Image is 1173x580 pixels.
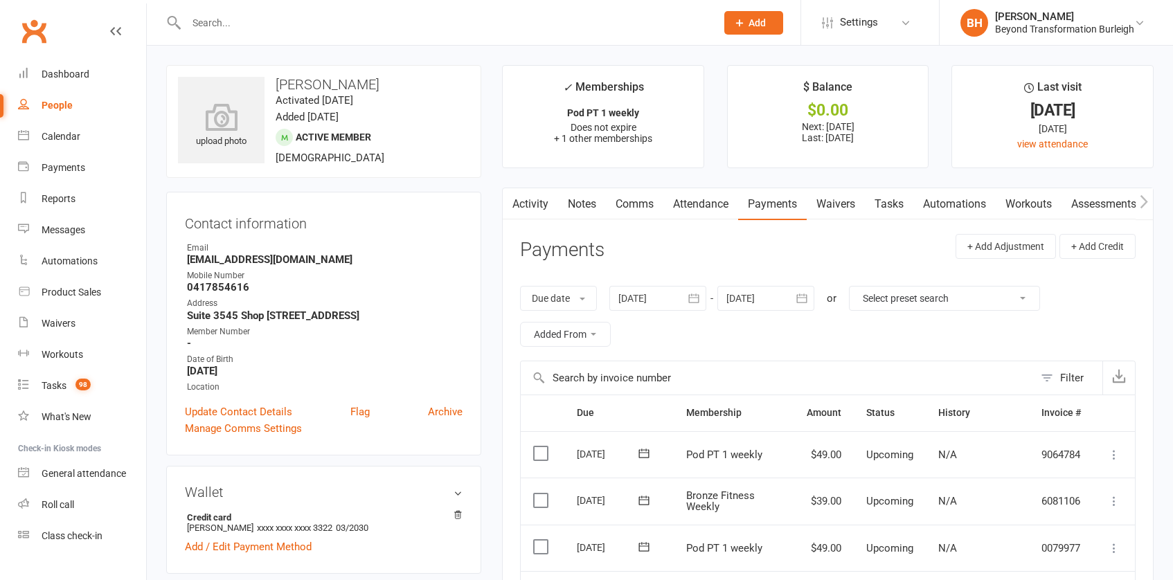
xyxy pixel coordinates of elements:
[18,152,146,183] a: Payments
[996,188,1062,220] a: Workouts
[686,542,762,554] span: Pod PT 1 weekly
[567,107,639,118] strong: Pod PT 1 weekly
[563,81,572,94] i: ✓
[740,103,916,118] div: $0.00
[1062,188,1146,220] a: Assessments
[749,17,766,28] span: Add
[350,404,370,420] a: Flag
[187,269,463,282] div: Mobile Number
[865,188,913,220] a: Tasks
[803,78,852,103] div: $ Balance
[187,242,463,255] div: Email
[521,361,1034,395] input: Search by invoice number
[995,10,1134,23] div: [PERSON_NAME]
[686,448,762,461] span: Pod PT 1 weekly
[1024,78,1082,103] div: Last visit
[187,337,463,350] strong: -
[276,111,339,123] time: Added [DATE]
[75,379,91,390] span: 98
[17,14,51,48] a: Clubworx
[913,188,996,220] a: Automations
[926,395,1029,431] th: History
[187,353,463,366] div: Date of Birth
[42,69,89,80] div: Dashboard
[965,103,1140,118] div: [DATE]
[840,7,878,38] span: Settings
[18,308,146,339] a: Waivers
[866,495,913,507] span: Upcoming
[185,510,463,535] li: [PERSON_NAME]
[42,468,126,479] div: General attendance
[42,380,66,391] div: Tasks
[1029,478,1093,525] td: 6081106
[1029,525,1093,572] td: 0079977
[577,443,641,464] div: [DATE]
[42,411,91,422] div: What's New
[187,365,463,377] strong: [DATE]
[185,538,312,555] a: Add / Edit Payment Method
[956,234,1056,259] button: + Add Adjustment
[938,495,957,507] span: N/A
[18,520,146,552] a: Class kiosk mode
[571,122,636,133] span: Does not expire
[854,395,926,431] th: Status
[42,318,75,329] div: Waivers
[606,188,663,220] a: Comms
[1029,431,1093,478] td: 9064784
[257,523,332,533] span: xxxx xxxx xxxx 3322
[336,523,368,533] span: 03/2030
[185,420,302,437] a: Manage Comms Settings
[1017,138,1088,149] a: view attendance
[1029,395,1093,431] th: Invoice #
[187,325,463,338] div: Member Number
[42,193,75,204] div: Reports
[577,489,641,511] div: [DATE]
[18,246,146,277] a: Automations
[18,339,146,370] a: Workouts
[42,131,80,142] div: Calendar
[18,215,146,246] a: Messages
[866,542,913,554] span: Upcoming
[187,381,463,394] div: Location
[995,23,1134,35] div: Beyond Transformation Burleigh
[18,121,146,152] a: Calendar
[42,162,85,173] div: Payments
[185,210,463,231] h3: Contact information
[187,297,463,310] div: Address
[564,395,674,431] th: Due
[18,401,146,433] a: What's New
[276,94,353,107] time: Activated [DATE]
[663,188,738,220] a: Attendance
[866,448,913,461] span: Upcoming
[18,458,146,489] a: General attendance kiosk mode
[42,255,98,266] div: Automations
[18,183,146,215] a: Reports
[563,78,644,104] div: Memberships
[185,404,292,420] a: Update Contact Details
[42,530,102,541] div: Class check-in
[554,133,652,144] span: + 1 other memberships
[520,239,605,261] h3: Payments
[740,121,916,143] p: Next: [DATE] Last: [DATE]
[794,478,854,525] td: $39.00
[296,132,371,143] span: Active member
[674,395,794,431] th: Membership
[520,322,611,347] button: Added From
[794,395,854,431] th: Amount
[794,431,854,478] td: $49.00
[42,224,85,235] div: Messages
[18,277,146,308] a: Product Sales
[187,309,463,322] strong: Suite 3545 Shop [STREET_ADDRESS]
[938,542,957,554] span: N/A
[185,484,463,500] h3: Wallet
[42,100,73,111] div: People
[794,525,854,572] td: $49.00
[686,489,755,514] span: Bronze Fitness Weekly
[503,188,558,220] a: Activity
[1034,361,1102,395] button: Filter
[18,59,146,90] a: Dashboard
[807,188,865,220] a: Waivers
[965,121,1140,136] div: [DATE]
[18,489,146,520] a: Roll call
[520,286,597,311] button: Due date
